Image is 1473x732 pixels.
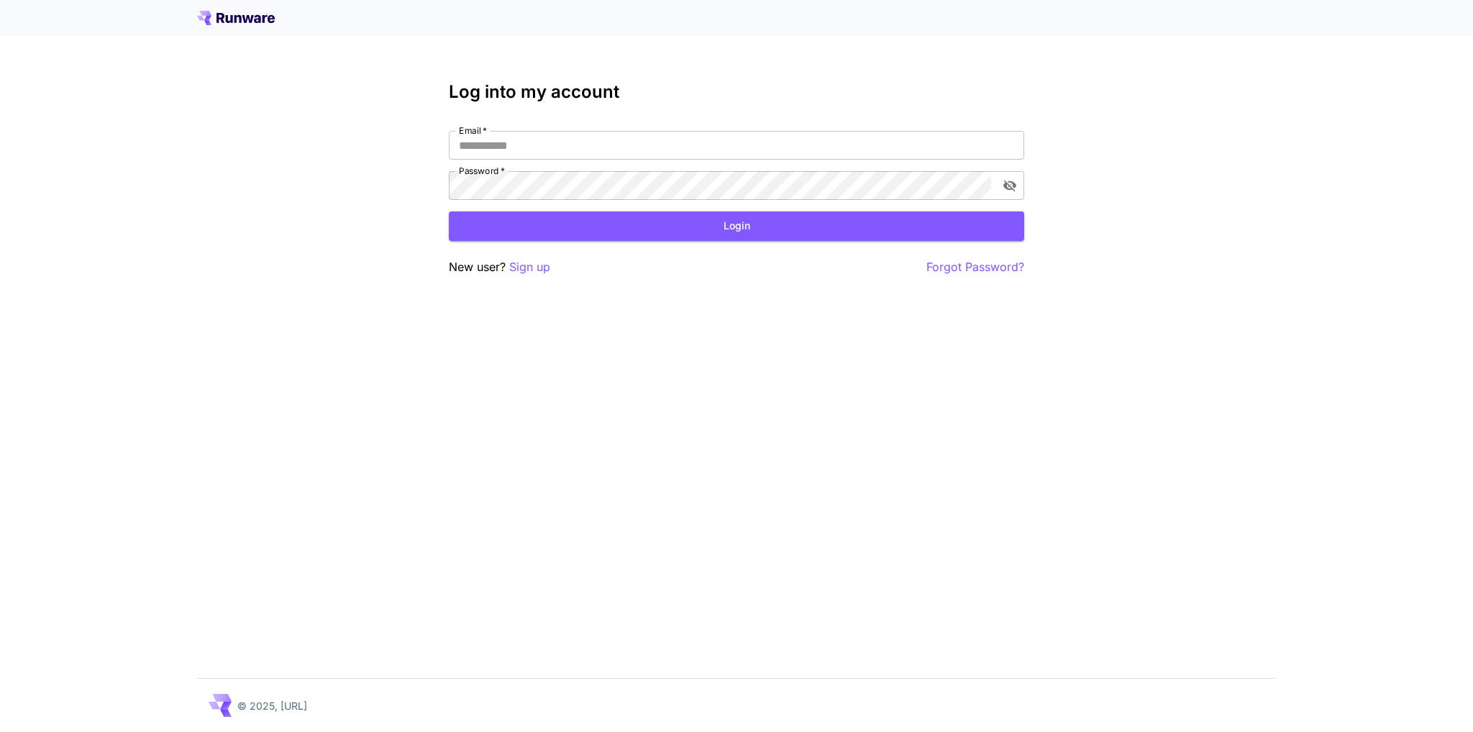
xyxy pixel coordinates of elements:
label: Password [459,165,505,177]
p: © 2025, [URL] [237,698,307,713]
button: Login [449,211,1024,241]
button: Forgot Password? [926,258,1024,276]
h3: Log into my account [449,82,1024,102]
button: toggle password visibility [997,173,1023,198]
label: Email [459,124,487,137]
p: New user? [449,258,550,276]
button: Sign up [509,258,550,276]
